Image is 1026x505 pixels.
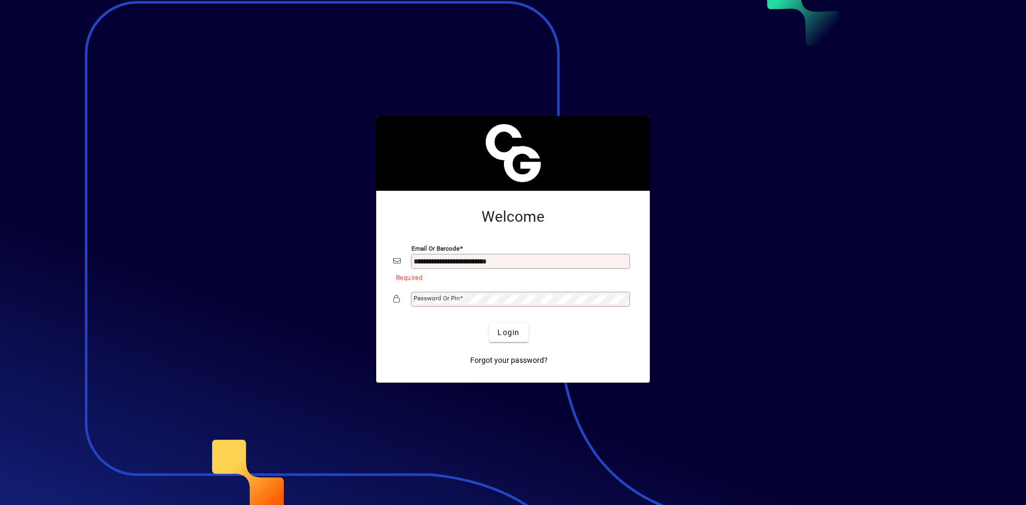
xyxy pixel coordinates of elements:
mat-error: Required [396,271,624,283]
button: Login [489,323,528,342]
span: Forgot your password? [470,355,548,366]
h2: Welcome [393,208,633,226]
span: Login [498,327,519,338]
mat-label: Email or Barcode [411,245,460,252]
mat-label: Password or Pin [414,294,460,302]
a: Forgot your password? [466,351,552,370]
